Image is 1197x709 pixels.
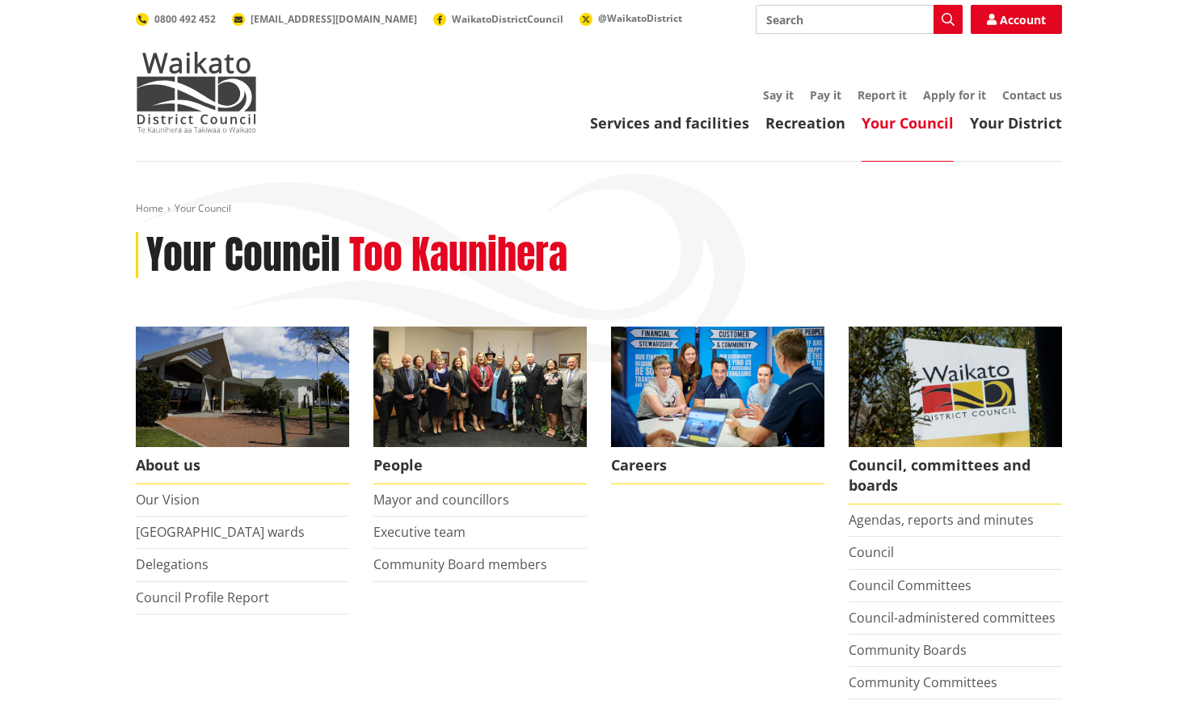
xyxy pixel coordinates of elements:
img: Waikato-District-Council-sign [849,327,1062,447]
a: Pay it [810,87,841,103]
a: Say it [763,87,794,103]
span: Council, committees and boards [849,447,1062,504]
a: Recreation [765,113,845,133]
span: People [373,447,587,484]
a: Waikato-District-Council-sign Council, committees and boards [849,327,1062,504]
a: Community Committees [849,673,997,691]
a: Council Committees [849,576,972,594]
a: Your Council [862,113,954,133]
span: About us [136,447,349,484]
span: Careers [611,447,824,484]
a: Mayor and councillors [373,491,509,509]
a: Council-administered committees [849,609,1056,627]
a: Account [971,5,1062,34]
a: Executive team [373,523,466,541]
a: [EMAIL_ADDRESS][DOMAIN_NAME] [232,12,417,26]
img: WDC Building 0015 [136,327,349,447]
a: Apply for it [923,87,986,103]
span: @WaikatoDistrict [598,11,682,25]
img: Waikato District Council - Te Kaunihera aa Takiwaa o Waikato [136,52,257,133]
span: [EMAIL_ADDRESS][DOMAIN_NAME] [251,12,417,26]
a: Your District [970,113,1062,133]
a: @WaikatoDistrict [580,11,682,25]
span: WaikatoDistrictCouncil [452,12,563,26]
a: 2022 Council People [373,327,587,484]
a: Council Profile Report [136,589,269,606]
a: Home [136,201,163,215]
input: Search input [756,5,963,34]
img: 2022 Council [373,327,587,447]
h2: Too Kaunihera [349,232,567,279]
a: Agendas, reports and minutes [849,511,1034,529]
a: Our Vision [136,491,200,509]
a: Delegations [136,555,209,573]
a: [GEOGRAPHIC_DATA] wards [136,523,305,541]
a: Services and facilities [590,113,749,133]
a: Report it [858,87,907,103]
a: Council [849,543,894,561]
a: Community Board members [373,555,547,573]
a: Community Boards [849,641,967,659]
a: Careers [611,327,824,484]
a: 0800 492 452 [136,12,216,26]
img: Office staff in meeting - Career page [611,327,824,447]
h1: Your Council [146,232,340,279]
span: 0800 492 452 [154,12,216,26]
a: Contact us [1002,87,1062,103]
a: WaikatoDistrictCouncil [433,12,563,26]
nav: breadcrumb [136,202,1062,216]
a: WDC Building 0015 About us [136,327,349,484]
span: Your Council [175,201,231,215]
